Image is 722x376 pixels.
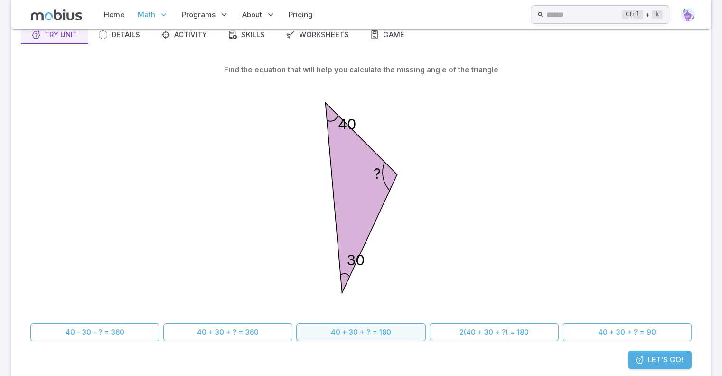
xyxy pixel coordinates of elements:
span: Programs [182,10,216,20]
div: Worksheets [286,29,349,40]
kbd: k [652,10,663,19]
text: ? [373,165,380,182]
span: About [242,10,262,20]
button: 40 + 30 + ? = 360 [163,323,292,341]
button: 40 + 30 + ? = 90 [563,323,692,341]
text: 30 [347,251,364,269]
span: Let's Go! [648,355,683,365]
a: Home [101,4,127,26]
div: Details [98,29,140,40]
div: Try Unit [31,29,77,40]
button: 2(40 + 30 + ?) = 180 [430,323,559,341]
div: Activity [161,29,207,40]
p: Find the equation that will help you calculate the missing angle of the triangle [224,65,498,75]
button: 40 + 30 + ? = 180 [296,323,425,341]
button: 40 - 30 - ? = 360 [30,323,159,341]
span: Math [138,10,155,20]
a: Pricing [286,4,316,26]
img: pentagon.svg [681,8,695,22]
div: + [622,9,663,20]
div: Game [370,29,404,40]
kbd: Ctrl [622,10,643,19]
div: Skills [228,29,265,40]
text: 40 [338,116,356,133]
a: Let's Go! [628,351,692,369]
